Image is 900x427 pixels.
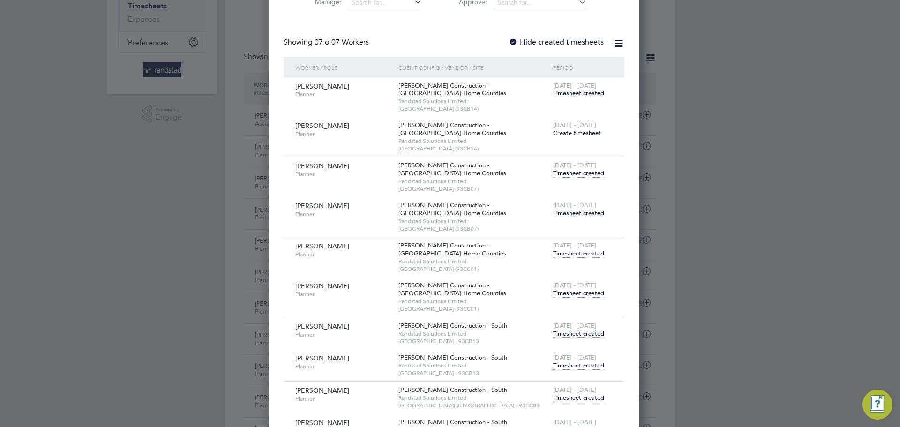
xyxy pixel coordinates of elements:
span: [DATE] - [DATE] [553,418,596,426]
span: [DATE] - [DATE] [553,322,596,330]
span: [PERSON_NAME] [295,419,349,427]
label: Hide created timesheets [509,37,604,47]
span: Timesheet created [553,289,604,298]
span: [GEOGRAPHIC_DATA] - 93CB13 [398,369,548,377]
span: Planner [295,171,391,178]
div: Showing [284,37,371,47]
span: [PERSON_NAME] [295,162,349,170]
span: [PERSON_NAME] [295,386,349,395]
span: Randstad Solutions Limited [398,217,548,225]
span: 07 of [315,37,331,47]
span: [DATE] - [DATE] [553,353,596,361]
span: [PERSON_NAME] [295,282,349,290]
span: Planner [295,90,391,98]
span: [PERSON_NAME] Construction - [GEOGRAPHIC_DATA] Home Counties [398,121,506,137]
span: [DATE] - [DATE] [553,201,596,209]
span: Planner [295,363,391,370]
span: [GEOGRAPHIC_DATA] (93CB14) [398,145,548,152]
span: Planner [295,251,391,258]
span: [PERSON_NAME] Construction - [GEOGRAPHIC_DATA] Home Counties [398,201,506,217]
span: Randstad Solutions Limited [398,394,548,402]
span: Timesheet created [553,330,604,338]
span: Randstad Solutions Limited [398,330,548,337]
span: [PERSON_NAME] Construction - [GEOGRAPHIC_DATA] Home Counties [398,241,506,257]
span: Randstad Solutions Limited [398,258,548,265]
span: [PERSON_NAME] Construction - South [398,353,507,361]
span: Planner [295,331,391,338]
span: Planner [295,210,391,218]
span: Timesheet created [553,89,604,97]
span: Planner [295,291,391,298]
button: Engage Resource Center [862,390,892,420]
span: [GEOGRAPHIC_DATA] (93CB14) [398,105,548,112]
span: Planner [295,395,391,403]
span: 07 Workers [315,37,369,47]
span: [DATE] - [DATE] [553,82,596,90]
span: Timesheet created [553,209,604,217]
span: [PERSON_NAME] Construction - [GEOGRAPHIC_DATA] Home Counties [398,82,506,97]
span: Timesheet created [553,394,604,402]
span: [DATE] - [DATE] [553,281,596,289]
span: [DATE] - [DATE] [553,161,596,169]
span: [GEOGRAPHIC_DATA] (93CC01) [398,265,548,273]
span: Randstad Solutions Limited [398,298,548,305]
span: Timesheet created [553,361,604,370]
span: [DATE] - [DATE] [553,121,596,129]
span: [DATE] - [DATE] [553,241,596,249]
span: [PERSON_NAME] Construction - South [398,322,507,330]
span: [GEOGRAPHIC_DATA] (93CB07) [398,185,548,193]
span: [PERSON_NAME] [295,242,349,250]
div: Worker / Role [293,57,396,78]
span: [GEOGRAPHIC_DATA] - 93CB13 [398,337,548,345]
span: [PERSON_NAME] [295,82,349,90]
span: [PERSON_NAME] [295,322,349,330]
span: [PERSON_NAME] [295,202,349,210]
span: [PERSON_NAME] [295,354,349,362]
span: Create timesheet [553,129,601,137]
span: Randstad Solutions Limited [398,362,548,369]
span: Randstad Solutions Limited [398,97,548,105]
span: [DATE] - [DATE] [553,386,596,394]
span: [PERSON_NAME] Construction - [GEOGRAPHIC_DATA] Home Counties [398,161,506,177]
span: [PERSON_NAME] [295,121,349,130]
span: [GEOGRAPHIC_DATA] (93CB07) [398,225,548,232]
div: Client Config / Vendor / Site [396,57,551,78]
span: Planner [295,130,391,138]
span: [PERSON_NAME] Construction - South [398,418,507,426]
span: [GEOGRAPHIC_DATA][DEMOGRAPHIC_DATA] - 93CC03 [398,402,548,409]
span: Randstad Solutions Limited [398,137,548,145]
span: Timesheet created [553,169,604,178]
span: Randstad Solutions Limited [398,178,548,185]
span: [PERSON_NAME] Construction - South [398,386,507,394]
span: [PERSON_NAME] Construction - [GEOGRAPHIC_DATA] Home Counties [398,281,506,297]
span: Timesheet created [553,249,604,258]
div: Period [551,57,615,78]
span: [GEOGRAPHIC_DATA] (93CC01) [398,305,548,313]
